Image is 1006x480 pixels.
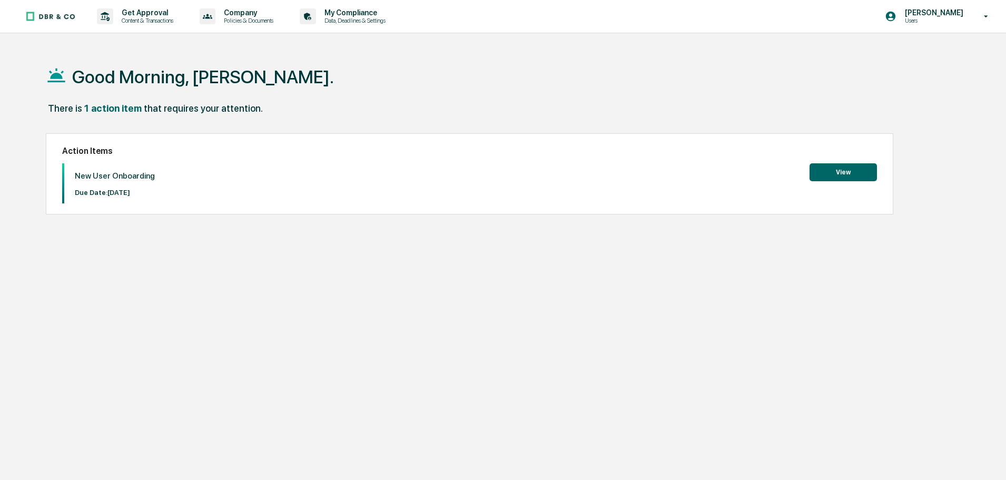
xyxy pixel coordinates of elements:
[113,17,179,24] p: Content & Transactions
[84,103,142,114] div: 1 action item
[113,8,179,17] p: Get Approval
[215,17,279,24] p: Policies & Documents
[62,146,877,156] h2: Action Items
[48,103,82,114] div: There is
[896,8,969,17] p: [PERSON_NAME]
[72,66,334,87] h1: Good Morning, [PERSON_NAME].
[75,189,155,197] p: Due Date: [DATE]
[316,17,391,24] p: Data, Deadlines & Settings
[810,163,877,181] button: View
[144,103,263,114] div: that requires your attention.
[896,17,969,24] p: Users
[215,8,279,17] p: Company
[972,445,1001,474] iframe: Open customer support
[810,166,877,177] a: View
[316,8,391,17] p: My Compliance
[25,11,76,22] img: logo
[75,171,155,181] p: New User Onboarding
